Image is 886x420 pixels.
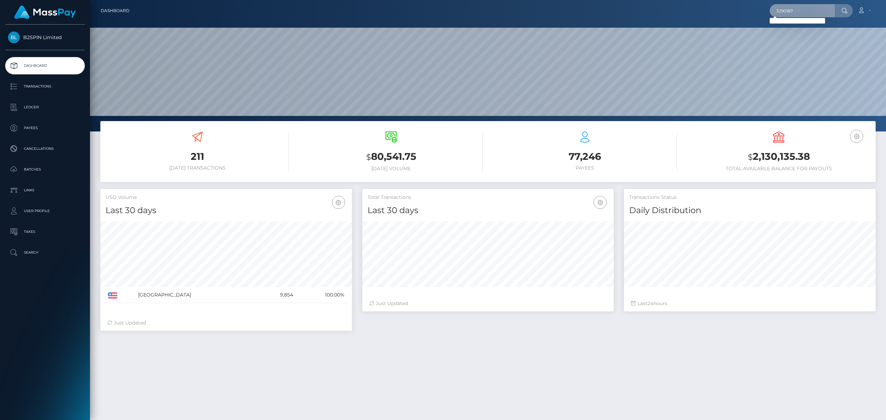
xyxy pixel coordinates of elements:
[369,300,607,307] div: Just Updated
[8,164,82,175] p: Batches
[366,152,371,162] small: $
[5,182,85,199] a: Links
[8,61,82,71] p: Dashboard
[631,300,869,307] div: Last hours
[106,165,289,171] h6: [DATE] Transactions
[5,223,85,240] a: Taxes
[5,161,85,178] a: Batches
[8,102,82,112] p: Ledger
[5,34,85,40] span: B2SPIN Limited
[368,204,609,217] h4: Last 30 days
[8,185,82,195] p: Links
[8,144,82,154] p: Cancellations
[629,204,870,217] h4: Daily Distribution
[296,287,347,303] td: 100.00%
[8,123,82,133] p: Payees
[299,150,483,164] h3: 80,541.75
[8,81,82,92] p: Transactions
[257,287,296,303] td: 9,854
[299,166,483,172] h6: [DATE] Volume
[629,194,870,201] h5: Transactions Status
[648,300,653,307] span: 24
[8,31,20,43] img: B2SPIN Limited
[5,78,85,95] a: Transactions
[106,194,347,201] h5: USD Volume
[8,227,82,237] p: Taxes
[687,150,870,164] h3: 2,130,135.38
[8,206,82,216] p: User Profile
[687,166,870,172] h6: Total Available Balance for Payouts
[5,244,85,261] a: Search
[5,119,85,137] a: Payees
[136,287,258,303] td: [GEOGRAPHIC_DATA]
[108,292,117,299] img: US.png
[106,150,289,163] h3: 211
[8,247,82,258] p: Search
[5,202,85,220] a: User Profile
[107,319,345,327] div: Just Updated
[748,152,753,162] small: $
[770,4,835,17] input: Search...
[493,150,677,163] h3: 77,246
[493,165,677,171] h6: Payees
[106,204,347,217] h4: Last 30 days
[14,6,76,19] img: MassPay Logo
[368,194,609,201] h5: Total Transactions
[5,140,85,157] a: Cancellations
[5,57,85,74] a: Dashboard
[101,3,129,18] a: Dashboard
[5,99,85,116] a: Ledger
